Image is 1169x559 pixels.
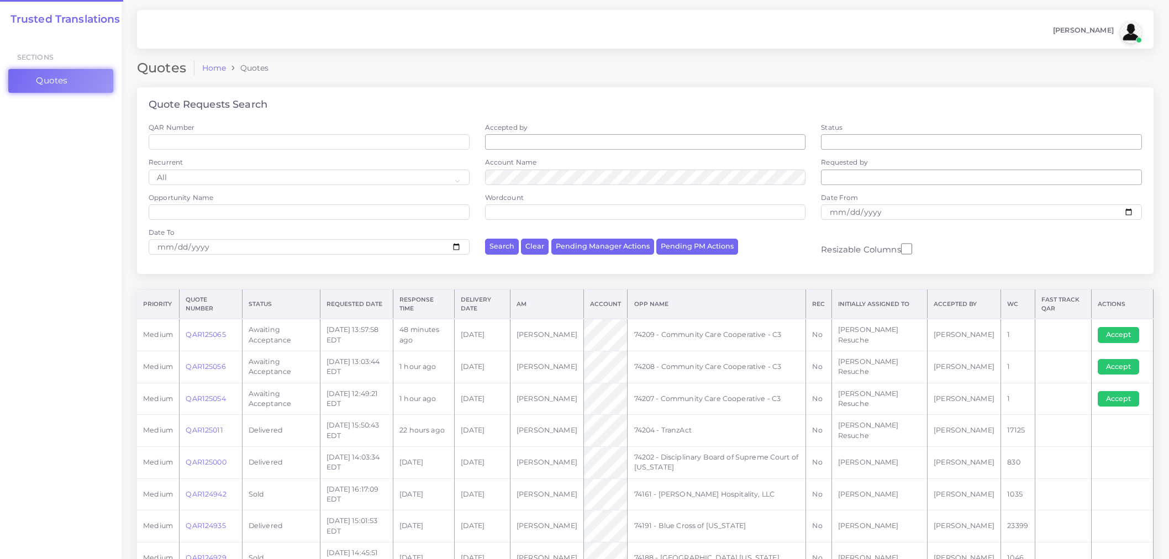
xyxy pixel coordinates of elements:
[320,351,393,383] td: [DATE] 13:03:44 EDT
[242,415,320,447] td: Delivered
[393,446,454,478] td: [DATE]
[8,69,113,92] a: Quotes
[143,490,173,498] span: medium
[485,157,537,167] label: Account Name
[3,13,120,26] h2: Trusted Translations
[186,426,223,434] a: QAR125011
[831,383,927,415] td: [PERSON_NAME] Resuche
[393,351,454,383] td: 1 hour ago
[143,458,173,466] span: medium
[455,290,510,319] th: Delivery Date
[320,415,393,447] td: [DATE] 15:50:43 EDT
[1035,290,1091,319] th: Fast Track QAR
[510,290,583,319] th: AM
[510,319,583,351] td: [PERSON_NAME]
[831,351,927,383] td: [PERSON_NAME] Resuche
[628,319,806,351] td: 74209 - Community Care Cooperative - C3
[393,415,454,447] td: 22 hours ago
[143,362,173,371] span: medium
[806,290,831,319] th: REC
[149,193,213,202] label: Opportunity Name
[393,478,454,510] td: [DATE]
[485,239,519,255] button: Search
[656,239,738,255] button: Pending PM Actions
[806,319,831,351] td: No
[901,242,912,256] input: Resizable Columns
[455,415,510,447] td: [DATE]
[149,123,194,132] label: QAR Number
[831,290,927,319] th: Initially Assigned to
[186,490,226,498] a: QAR124942
[1001,478,1035,510] td: 1035
[1098,394,1147,402] a: Accept
[320,383,393,415] td: [DATE] 12:49:21 EDT
[806,478,831,510] td: No
[226,62,268,73] li: Quotes
[180,290,242,319] th: Quote Number
[806,510,831,542] td: No
[393,319,454,351] td: 48 minutes ago
[393,510,454,542] td: [DATE]
[186,394,225,403] a: QAR125054
[1047,21,1146,43] a: [PERSON_NAME]avatar
[320,446,393,478] td: [DATE] 14:03:34 EDT
[320,510,393,542] td: [DATE] 15:01:53 EDT
[242,446,320,478] td: Delivered
[927,478,1001,510] td: [PERSON_NAME]
[242,290,320,319] th: Status
[510,446,583,478] td: [PERSON_NAME]
[628,478,806,510] td: 74161 - [PERSON_NAME] Hospitality, LLC
[149,157,183,167] label: Recurrent
[927,351,1001,383] td: [PERSON_NAME]
[242,510,320,542] td: Delivered
[143,426,173,434] span: medium
[485,193,524,202] label: Wordcount
[1001,446,1035,478] td: 830
[628,383,806,415] td: 74207 - Community Care Cooperative - C3
[186,362,225,371] a: QAR125056
[628,510,806,542] td: 74191 - Blue Cross of [US_STATE]
[628,415,806,447] td: 74204 - TranzAct
[1098,362,1147,371] a: Accept
[521,239,549,255] button: Clear
[831,446,927,478] td: [PERSON_NAME]
[320,478,393,510] td: [DATE] 16:17:09 EDT
[1001,319,1035,351] td: 1
[927,383,1001,415] td: [PERSON_NAME]
[1001,290,1035,319] th: WC
[455,510,510,542] td: [DATE]
[36,75,67,87] span: Quotes
[821,123,842,132] label: Status
[927,415,1001,447] td: [PERSON_NAME]
[393,290,454,319] th: Response Time
[1098,327,1139,342] button: Accept
[1001,510,1035,542] td: 23399
[806,415,831,447] td: No
[927,446,1001,478] td: [PERSON_NAME]
[186,521,225,530] a: QAR124935
[628,290,806,319] th: Opp Name
[137,60,194,76] h2: Quotes
[510,478,583,510] td: [PERSON_NAME]
[485,123,528,132] label: Accepted by
[455,383,510,415] td: [DATE]
[17,53,54,61] span: Sections
[242,351,320,383] td: Awaiting Acceptance
[821,242,912,256] label: Resizable Columns
[821,193,858,202] label: Date From
[927,510,1001,542] td: [PERSON_NAME]
[1120,21,1142,43] img: avatar
[831,510,927,542] td: [PERSON_NAME]
[186,458,226,466] a: QAR125000
[806,351,831,383] td: No
[455,351,510,383] td: [DATE]
[628,351,806,383] td: 74208 - Community Care Cooperative - C3
[510,383,583,415] td: [PERSON_NAME]
[186,330,225,339] a: QAR125065
[1001,383,1035,415] td: 1
[510,351,583,383] td: [PERSON_NAME]
[149,99,267,111] h4: Quote Requests Search
[393,383,454,415] td: 1 hour ago
[242,319,320,351] td: Awaiting Acceptance
[149,228,175,237] label: Date To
